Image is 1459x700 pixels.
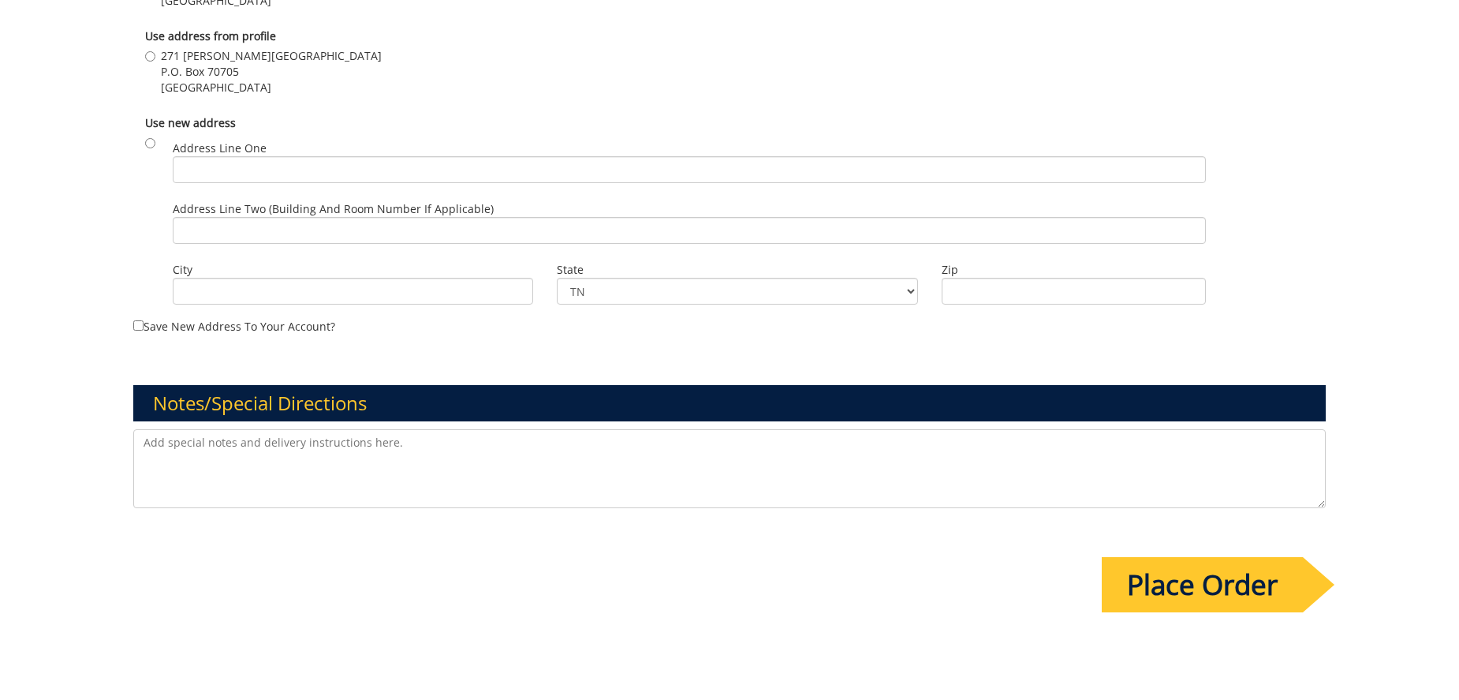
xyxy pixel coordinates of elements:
input: City [173,278,533,305]
input: Zip [942,278,1206,305]
b: Use new address [145,115,236,130]
input: 271 [PERSON_NAME][GEOGRAPHIC_DATA] P.O. Box 70705 [GEOGRAPHIC_DATA] [145,51,155,62]
label: Address Line One [173,140,1206,183]
span: 271 [PERSON_NAME][GEOGRAPHIC_DATA] [161,48,382,64]
input: Place Order [1102,557,1303,612]
input: Address Line One [173,156,1206,183]
label: State [557,262,917,278]
label: City [173,262,533,278]
label: Address Line Two (Building and Room Number if applicable) [173,201,1206,244]
label: Zip [942,262,1206,278]
input: Save new address to your account? [133,320,144,331]
b: Use address from profile [145,28,276,43]
span: P.O. Box 70705 [161,64,382,80]
h3: Notes/Special Directions [133,385,1326,421]
span: [GEOGRAPHIC_DATA] [161,80,382,95]
input: Address Line Two (Building and Room Number if applicable) [173,217,1206,244]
